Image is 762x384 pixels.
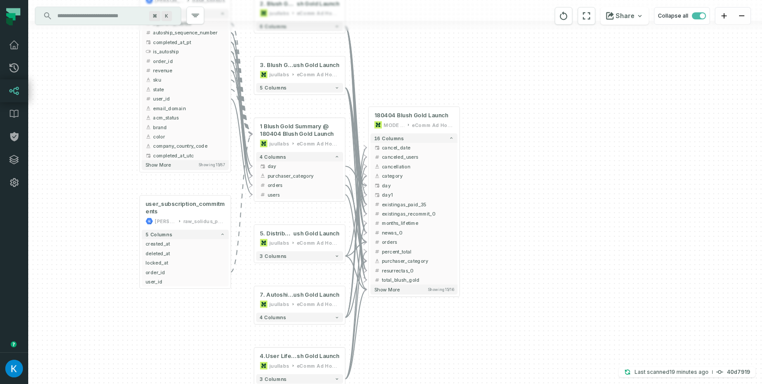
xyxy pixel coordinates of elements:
[345,26,366,233] g: Edge from faec68c5f1e72545a94acccf11e98d56 to a7e5afd758f855bd98430c8ad97c281a
[260,291,339,298] div: 7. Autoship Cancellation @ 180404 Blush Gold Launch
[146,67,151,73] span: float
[142,123,228,132] button: brand
[370,209,457,218] button: existingas_recommit_0
[382,163,454,170] span: cancellation
[142,85,228,94] button: state
[153,48,225,55] span: is_autoship
[142,37,228,47] button: completed_at_pt
[374,201,380,207] span: integer
[374,112,448,119] span: 180404 Blush Gold Launch
[231,134,252,272] g: Edge from f06eee3b69c584488a61f922069f16ce to 8b018e4d9aea526511bda72e48db2b93
[269,362,289,369] div: juullabs
[370,256,457,265] button: purchaser_category
[345,176,366,256] g: Edge from 6026362e37b8146cf4362cafc95441ab to a7e5afd758f855bd98430c8ad97c281a
[374,277,380,283] span: integer
[297,352,339,360] span: sh Gold Launch
[146,96,151,102] span: integer
[370,181,457,190] button: day
[142,94,228,103] button: user_id
[161,11,172,21] span: Press ⌘ + K to focus the search bar
[370,190,457,199] button: day1
[153,152,225,159] span: completed_at_utc
[146,231,172,237] span: 5 columns
[142,47,228,56] button: is_autoship
[293,230,339,237] span: ush Gold Launch
[146,48,151,54] span: boolean
[142,132,228,141] button: color
[153,57,225,64] span: order_id
[260,192,265,198] span: integer
[142,66,228,75] button: revenue
[149,11,161,21] span: Press ⌘ + K to focus the search bar
[382,182,454,189] span: day
[146,162,171,168] span: Show more
[146,143,151,149] span: string
[146,58,151,64] span: integer
[297,239,339,246] div: eComm Ad Hoc Analysis
[345,88,366,214] g: Edge from 8e02bd9732654213fbc34403923e802b to a7e5afd758f855bd98430c8ad97c281a
[269,140,289,147] div: juullabs
[727,369,750,375] h4: 40d7919
[153,123,225,130] span: brand
[153,76,225,83] span: sku
[374,220,380,226] span: integer
[345,26,366,205] g: Edge from faec68c5f1e72545a94acccf11e98d56 to a7e5afd758f855bd98430c8ad97c281a
[146,153,151,158] span: timestamp
[345,26,366,195] g: Edge from faec68c5f1e72545a94acccf11e98d56 to a7e5afd758f855bd98430c8ad97c281a
[382,276,454,283] span: total_blush_gold
[268,172,340,179] span: purchaser_category
[370,266,457,275] button: resurrectas_0
[370,218,457,227] button: months_lifetime
[231,61,252,185] g: Edge from c496ebb4537fbfd450040cd212cb602b to 8b018e4d9aea526511bda72e48db2b93
[153,95,225,102] span: user_id
[142,277,228,286] button: user_id
[260,182,265,188] span: integer
[153,104,225,112] span: email_domain
[345,194,366,289] g: Edge from 8b018e4d9aea526511bda72e48db2b93 to a7e5afd758f855bd98430c8ad97c281a
[146,30,151,35] span: integer
[370,143,457,152] button: cancel_date
[297,71,339,78] div: eComm Ad Hoc Analysis
[297,362,339,369] div: eComm Ad Hoc Analysis
[142,249,228,258] button: deleted_at
[146,259,225,266] span: locked_at
[256,180,343,190] button: orders
[153,67,225,74] span: revenue
[374,183,380,188] span: date
[382,257,454,265] span: purchaser_category
[153,142,225,149] span: company_country_code
[142,268,228,277] button: order_id
[382,248,454,255] span: percent_total
[146,134,151,139] span: string
[260,230,293,237] span: 5. Distribution of Age @ 180404 Bl
[370,247,457,256] button: percent_total
[260,164,265,169] span: date
[146,200,225,215] span: user_subscription_commitments
[153,38,225,45] span: completed_at_pt
[146,250,225,257] span: deleted_at
[715,7,733,25] button: zoom in
[260,315,286,321] span: 4 columns
[382,220,454,227] span: months_lifetime
[10,340,18,348] div: Tooltip anchor
[268,163,340,170] span: day
[260,376,286,382] span: 3 columns
[142,141,228,150] button: company_country_code
[142,151,228,160] button: completed_at_utc
[146,39,151,45] span: timestamp
[146,86,151,92] span: string
[374,268,380,273] span: integer
[370,162,457,171] button: cancellation
[231,71,252,176] g: Edge from c496ebb4537fbfd450040cd212cb602b to 8b018e4d9aea526511bda72e48db2b93
[153,86,225,93] span: state
[231,99,252,194] g: Edge from c496ebb4537fbfd450040cd212cb602b to 8b018e4d9aea526511bda72e48db2b93
[669,369,709,375] relative-time: Sep 30, 2025, 1:16 PM GMT+3
[345,26,366,271] g: Edge from faec68c5f1e72545a94acccf11e98d56 to a7e5afd758f855bd98430c8ad97c281a
[374,164,380,169] span: string
[601,7,649,25] button: Share
[155,217,176,225] div: juul-warehouse
[260,253,286,259] span: 3 columns
[146,77,151,83] span: string
[297,300,339,308] div: eComm Ad Hoc Analysis
[5,360,23,377] img: avatar of Kosta Shougaev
